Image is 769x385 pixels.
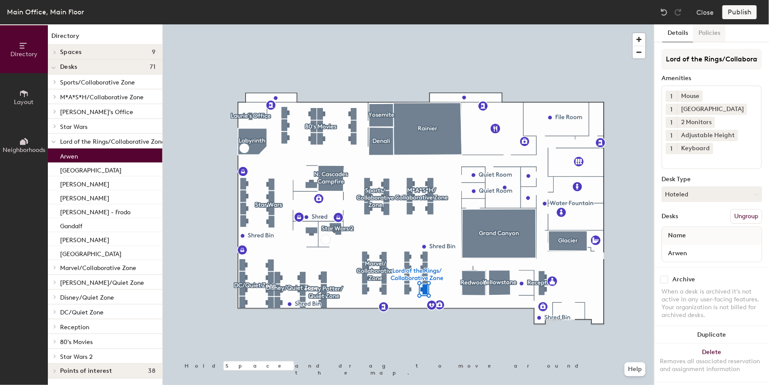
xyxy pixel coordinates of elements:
button: Close [696,5,714,19]
div: Desks [662,213,678,220]
span: Points of interest [60,368,112,375]
h1: Directory [48,31,162,45]
div: Adjustable Height [677,130,738,141]
div: Desk Type [662,176,762,183]
div: Main Office, Main Floor [7,7,84,17]
div: Mouse [677,91,703,102]
span: Directory [10,51,37,58]
span: 1 [671,105,673,114]
button: 1 [666,104,677,115]
span: Lord of the Rings/Collaborative Zone [60,138,165,145]
button: Help [625,362,645,376]
img: Undo [660,8,668,17]
input: Unnamed desk [664,247,760,259]
span: M*A*S*H/Collaborative Zone [60,94,144,101]
p: Arwen [60,150,78,160]
span: Desks [60,64,77,71]
button: Policies [693,24,725,42]
div: Archive [672,276,695,283]
span: Layout [14,98,34,106]
button: 1 [666,117,677,128]
button: 1 [666,91,677,102]
div: Amenities [662,75,762,82]
p: [PERSON_NAME] [60,178,109,188]
span: 1 [671,118,673,127]
p: [PERSON_NAME] [60,192,109,202]
button: 1 [666,130,677,141]
span: [PERSON_NAME]'s Office [60,108,133,116]
span: Neighborhoods [3,146,45,154]
span: DC/Quiet Zone [60,309,104,316]
span: Star Wars 2 [60,353,93,361]
button: Hoteled [662,186,762,202]
div: When a desk is archived it's not active in any user-facing features. Your organization is not bil... [662,288,762,319]
div: 2 Monitors [677,117,715,128]
span: Reception [60,324,89,331]
button: Duplicate [655,326,769,344]
span: Disney/Quiet Zone [60,294,114,301]
button: Details [662,24,693,42]
p: [PERSON_NAME] [60,234,109,244]
div: Removes all associated reservation and assignment information [660,358,764,373]
p: [GEOGRAPHIC_DATA] [60,248,121,258]
span: 38 [148,368,155,375]
p: Gandalf [60,220,82,230]
p: [GEOGRAPHIC_DATA] [60,164,121,174]
span: Sports/Collaborative Zone [60,79,135,86]
button: 1 [666,143,677,154]
span: 9 [152,49,155,56]
span: 71 [150,64,155,71]
span: 80's Movies [60,338,93,346]
span: Spaces [60,49,82,56]
p: [PERSON_NAME] - Frodo [60,206,131,216]
span: [PERSON_NAME]/Quiet Zone [60,279,144,287]
span: Star Wars [60,123,87,131]
span: 1 [671,144,673,153]
span: Name [664,228,690,243]
span: Marvel/Collaborative Zone [60,264,136,272]
img: Redo [674,8,682,17]
div: [GEOGRAPHIC_DATA] [677,104,747,115]
button: DeleteRemoves all associated reservation and assignment information [655,344,769,382]
div: Keyboard [677,143,713,154]
span: 1 [671,131,673,140]
button: Ungroup [730,209,762,224]
span: 1 [671,92,673,101]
